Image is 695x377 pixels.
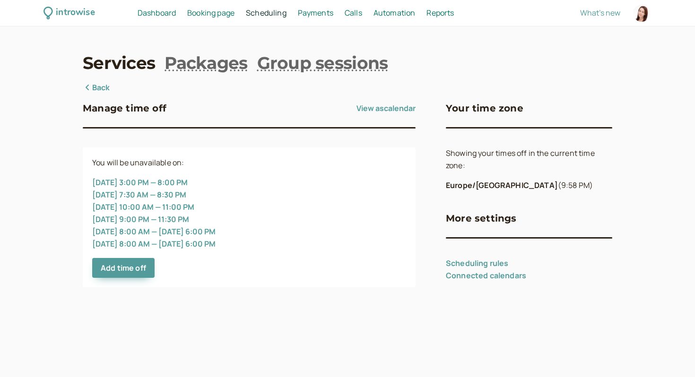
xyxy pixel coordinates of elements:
h3: More settings [446,211,517,226]
button: View ascalendar [356,101,416,116]
a: Calls [345,7,362,19]
a: Packages [165,51,247,75]
span: Calls [345,8,362,18]
button: What's new [580,9,620,17]
p: Showing your times off in the current time zone: [446,147,612,172]
button: [DATE] 7:30 AM — 8:30 PM [92,190,186,199]
button: [DATE] 8:00 AM — [DATE] 6:00 PM [92,240,216,248]
button: Add time off [92,258,155,278]
a: Services [83,51,155,75]
button: [DATE] 8:00 AM — [DATE] 6:00 PM [92,227,216,236]
a: Payments [298,7,333,19]
a: Booking page [187,7,235,19]
iframe: Chat Widget [648,332,695,377]
span: Scheduling [246,8,287,18]
a: Reports [426,7,454,19]
span: Payments [298,8,333,18]
a: Scheduling [246,7,287,19]
a: Connected calendars [446,270,526,281]
a: Account [632,3,652,23]
b: Europe/[GEOGRAPHIC_DATA] [446,180,558,190]
h3: Manage time off [83,101,166,116]
span: Booking page [187,8,235,18]
a: Scheduling rules [446,258,509,268]
h3: Your time zone [446,101,523,116]
a: Group sessions [257,51,388,75]
button: [DATE] 3:00 PM — 8:00 PM [92,178,188,187]
a: Automation [374,7,416,19]
span: Dashboard [138,8,176,18]
a: introwise [43,6,95,20]
p: ( 9:58 PM ) [446,180,612,192]
button: [DATE] 9:00 PM — 11:30 PM [92,215,189,223]
span: What's new [580,8,620,18]
div: introwise [56,6,95,20]
a: Back [83,82,110,94]
span: Reports [426,8,454,18]
a: Dashboard [138,7,176,19]
span: Automation [374,8,416,18]
button: [DATE] 10:00 AM — 11:00 PM [92,203,194,211]
p: You will be unavailable on: [92,157,406,169]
